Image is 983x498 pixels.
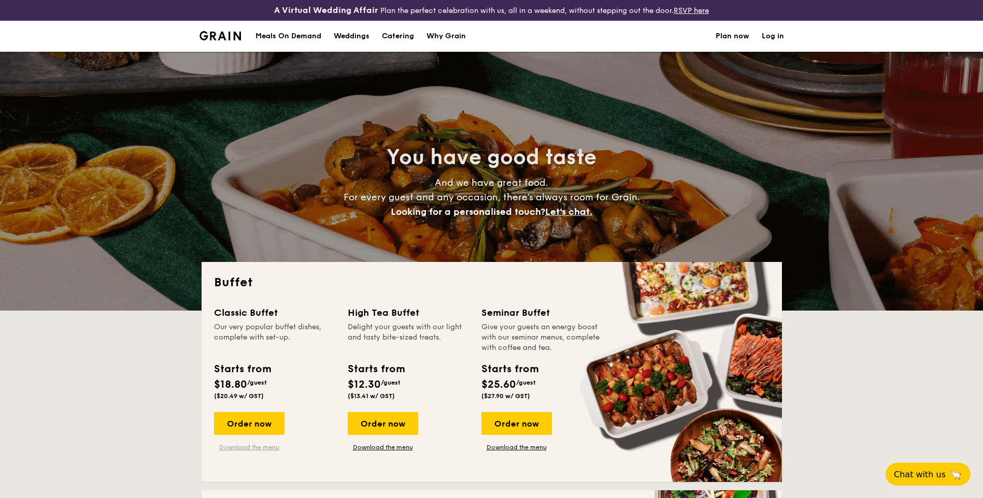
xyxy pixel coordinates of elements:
img: Grain [200,31,241,40]
span: Looking for a personalised touch? [391,206,545,217]
div: Starts from [214,361,270,377]
span: /guest [247,379,267,386]
div: Weddings [334,21,369,52]
div: Starts from [348,361,404,377]
h4: A Virtual Wedding Affair [274,4,378,17]
span: /guest [381,379,401,386]
span: $25.60 [481,378,516,391]
div: Order now [214,412,284,435]
span: $18.80 [214,378,247,391]
a: Weddings [327,21,376,52]
a: Download the menu [348,443,418,451]
span: Chat with us [894,470,946,479]
button: Chat with us🦙 [886,463,971,486]
div: High Tea Buffet [348,305,469,320]
span: $12.30 [348,378,381,391]
div: Give your guests an energy boost with our seminar menus, complete with coffee and tea. [481,322,603,353]
a: Plan now [716,21,749,52]
a: Download the menu [214,443,284,451]
span: You have good taste [387,145,596,170]
span: ($20.49 w/ GST) [214,392,264,400]
span: And we have great food. For every guest and any occasion, there’s always room for Grain. [344,177,640,217]
div: Seminar Buffet [481,305,603,320]
div: Delight your guests with our light and tasty bite-sized treats. [348,322,469,353]
div: Our very popular buffet dishes, complete with set-up. [214,322,335,353]
div: Classic Buffet [214,305,335,320]
div: Starts from [481,361,538,377]
div: Order now [348,412,418,435]
span: ($13.41 w/ GST) [348,392,395,400]
a: Meals On Demand [249,21,327,52]
div: Meals On Demand [255,21,321,52]
div: Order now [481,412,552,435]
a: Logotype [200,31,241,40]
a: Catering [376,21,420,52]
span: /guest [516,379,536,386]
div: Why Grain [426,21,466,52]
span: ($27.90 w/ GST) [481,392,530,400]
a: RSVP here [674,6,709,15]
a: Log in [762,21,784,52]
span: 🦙 [950,468,962,480]
a: Download the menu [481,443,552,451]
h1: Catering [382,21,414,52]
a: Why Grain [420,21,472,52]
div: Plan the perfect celebration with us, all in a weekend, without stepping out the door. [193,4,790,17]
span: Let's chat. [545,206,592,217]
h2: Buffet [214,274,770,291]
